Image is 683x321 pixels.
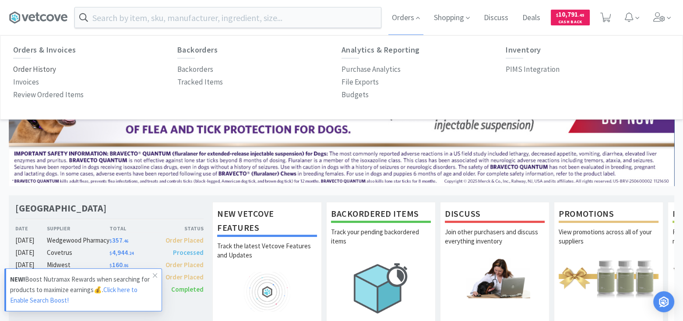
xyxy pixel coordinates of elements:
[171,285,204,293] span: Completed
[331,258,431,318] img: hero_backorders.png
[341,63,401,75] p: Purchase Analytics
[556,20,584,25] span: Cash Back
[123,238,128,244] span: . 46
[177,76,223,88] a: Tracked Items
[556,10,584,18] span: 10,791
[559,227,658,258] p: View promotions across all of your suppliers
[123,263,128,268] span: . 86
[341,46,506,54] h6: Analytics & Reporting
[47,235,109,246] div: Wedgewood Pharmacy
[519,14,544,22] a: Deals
[331,227,431,258] p: Track your pending backordered items
[177,63,213,75] p: Backorders
[445,227,545,258] p: Join other purchasers and discuss everything inventory
[341,63,401,76] a: Purchase Analytics
[217,241,317,272] p: Track the latest Vetcove Features and Updates
[109,224,157,233] div: Total
[15,247,47,258] div: [DATE]
[341,89,369,101] p: Budgets
[551,6,590,29] a: $10,791.45Cash Back
[13,88,84,101] a: Review Ordered Items
[15,260,204,270] a: [DATE]Midwest$160.86Order Placed
[217,272,317,312] img: hero_feature_roadmap.png
[15,247,204,258] a: [DATE]Covetrus$4,944.24Processed
[341,88,369,101] a: Budgets
[331,207,431,223] h1: Backordered Items
[559,258,658,298] img: hero_promotions.png
[10,275,25,283] strong: NEW!
[165,236,204,244] span: Order Placed
[559,207,658,223] h1: Promotions
[109,250,112,256] span: $
[109,263,112,268] span: $
[9,53,674,186] img: 3ffb5edee65b4d9ab6d7b0afa510b01f.jpg
[47,247,109,258] div: Covetrus
[47,260,109,270] div: Midwest
[75,7,381,28] input: Search by item, sku, manufacturer, ingredient, size...
[109,261,128,269] span: 160
[506,63,560,76] a: PIMS Integration
[15,202,106,215] h1: [GEOGRAPHIC_DATA]
[445,207,545,223] h1: Discuss
[13,63,56,76] a: Order History
[47,224,109,233] div: Supplier
[653,291,674,312] div: Open Intercom Messenger
[13,89,84,101] p: Review Ordered Items
[326,202,436,321] a: Backordered ItemsTrack your pending backordered items
[15,260,47,270] div: [DATE]
[554,202,663,321] a: PromotionsView promotions across all of your suppliers
[177,46,341,54] h6: Backorders
[156,224,204,233] div: Status
[165,261,204,269] span: Order Placed
[212,202,322,321] a: New Vetcove FeaturesTrack the latest Vetcove Features and Updates
[578,12,584,18] span: . 45
[109,238,112,244] span: $
[128,250,134,256] span: . 24
[15,224,47,233] div: Date
[13,76,39,88] a: Invoices
[15,235,204,246] a: [DATE]Wedgewood Pharmacy$357.46Order Placed
[440,202,549,321] a: DiscussJoin other purchasers and discuss everything inventory
[15,235,47,246] div: [DATE]
[177,63,213,76] a: Backorders
[506,63,560,75] p: PIMS Integration
[217,207,317,237] h1: New Vetcove Features
[109,248,134,257] span: 4,944
[480,14,512,22] a: Discuss
[13,46,177,54] h6: Orders & Invoices
[173,248,204,257] span: Processed
[109,236,128,244] span: 357
[4,268,162,311] a: NEW!Boost Nutramax Rewards when searching for products to maximize earnings💰.Click here to Enable...
[445,258,545,298] img: hero_discuss.png
[556,12,558,18] span: $
[165,273,204,281] span: Order Placed
[341,76,379,88] a: File Exports
[10,274,153,306] p: Boost Nutramax Rewards when searching for products to maximize earnings💰.
[506,46,670,54] h6: Inventory
[13,63,56,75] p: Order History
